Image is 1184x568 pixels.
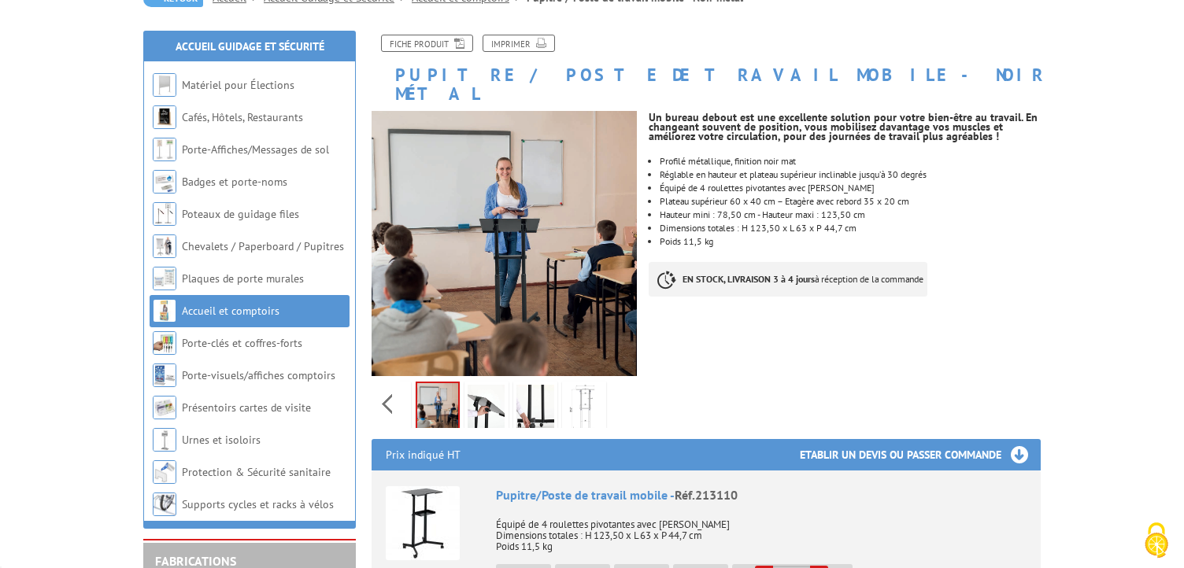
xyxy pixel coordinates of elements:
a: Poteaux de guidage files [182,207,299,221]
img: Chevalets / Paperboard / Pupitres [153,234,176,258]
img: Accueil et comptoirs [153,299,176,323]
img: Cafés, Hôtels, Restaurants [153,105,176,129]
a: Urnes et isoloirs [182,433,261,447]
img: Porte-Affiches/Messages de sol [153,138,176,161]
img: Porte-visuels/affiches comptoirs [153,363,176,387]
p: Profilé métallique, finition noir mat [660,157,1041,166]
li: Poids 11,5 kg [660,237,1041,246]
img: Badges et porte-noms [153,170,176,194]
p: Hauteur mini : 78,50 cm - Hauteur maxi : 123,50 cm [660,210,1041,219]
p: Prix indiqué HT [386,439,461,470]
p: à réception de la commande [649,262,927,297]
a: Matériel pour Élections [182,78,294,92]
img: station_de_travail_mobile_situation_detail_molette_213110.jpg [468,385,505,433]
img: station_de_travail_mobile_situation.jpg [372,111,637,376]
img: Poteaux de guidage files [153,202,176,226]
button: Cookies (fenêtre modale) [1129,515,1184,568]
img: station_de_travail_mobile_situation.jpg [417,383,458,432]
img: Pupitre/Poste de travail mobile [386,486,460,560]
strong: Un bureau debout est une excellente solution pour votre bien-être au travail. En changeant souven... [649,110,1038,143]
p: Plateau supérieur 60 x 40 cm – Etagère avec rebord 35 x 20 cm [660,197,1041,206]
a: Supports cycles et racks à vélos [182,497,334,511]
a: Plaques de porte murales [182,271,304,286]
a: Accueil Guidage et Sécurité [176,39,324,53]
img: Urnes et isoloirs [153,428,176,452]
img: Matériel pour Élections [153,73,176,97]
a: Porte-Affiches/Messages de sol [182,142,329,157]
a: Porte-clés et coffres-forts [182,336,302,350]
div: Pupitre/Poste de travail mobile - [496,486,1027,504]
img: Supports cycles et racks à vélos [153,492,176,516]
p: Équipé de 4 roulettes pivotantes avec [PERSON_NAME] [660,183,1041,193]
h3: Etablir un devis ou passer commande [800,439,1041,470]
a: Présentoirs cartes de visite [182,400,311,415]
li: Dimensions totales : H 123,50 x L 63 x P 44,7 cm [660,223,1041,233]
strong: EN STOCK, LIVRAISON 3 à 4 jours [683,273,815,285]
a: Protection & Sécurité sanitaire [182,465,331,479]
a: Badges et porte-noms [182,175,287,189]
img: station_de_travail_mobile_situation_schema_213110.jpg [565,385,603,433]
span: Previous [379,391,394,417]
img: Porte-clés et coffres-forts [153,331,176,355]
img: Cookies (fenêtre modale) [1137,521,1176,560]
img: Protection & Sécurité sanitaire [153,460,176,484]
span: Réf.213110 [675,487,738,503]
h1: Pupitre / Poste de travail mobile - Noir métal [360,35,1053,103]
img: Présentoirs cartes de visite [153,396,176,419]
a: Accueil et comptoirs [182,304,279,318]
a: Porte-visuels/affiches comptoirs [182,368,335,382]
img: station_de_travail_mobile_situation_detail_roulette_frein_213110.jpg [516,385,554,433]
p: Réglable en hauteur et plateau supérieur inclinable jusqu’à 30 degrés [660,170,1041,179]
a: Fiche produit [381,35,473,52]
a: Imprimer [483,35,555,52]
img: Plaques de porte murales [153,267,176,290]
a: Cafés, Hôtels, Restaurants [182,110,303,124]
a: Chevalets / Paperboard / Pupitres [182,239,344,253]
p: Équipé de 4 roulettes pivotantes avec [PERSON_NAME] Dimensions totales : H 123,50 x L 63 x P 44,7... [496,508,1027,552]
